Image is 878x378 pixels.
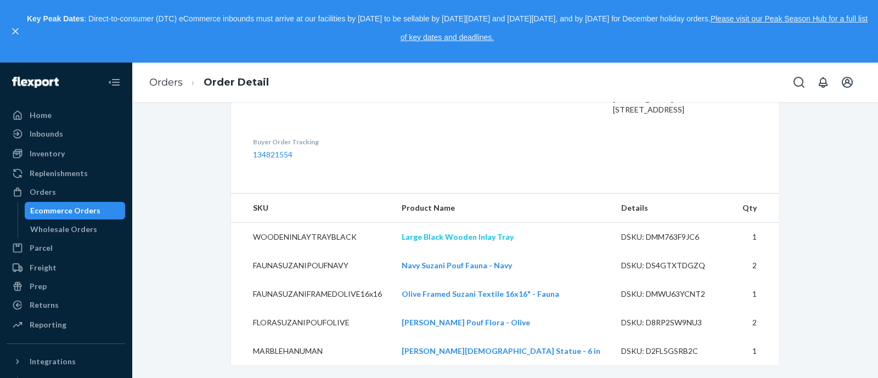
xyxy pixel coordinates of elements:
div: Parcel [30,242,53,253]
td: FAUNASUZANIPOUFNAVY [231,251,393,280]
div: Integrations [30,356,76,367]
strong: Key Peak Dates [27,14,84,23]
a: Freight [7,259,125,277]
ol: breadcrumbs [140,66,278,99]
div: Inbounds [30,128,63,139]
a: Large Black Wooden Inlay Tray [402,232,514,241]
button: Integrations [7,353,125,370]
dt: Buyer Order Tracking [253,137,451,146]
div: Orders [30,187,56,198]
a: Prep [7,278,125,295]
td: 2 [733,251,779,280]
div: DSKU: DMM763F9JC6 [621,232,724,242]
div: Freight [30,262,57,273]
a: Olive Framed Suzani Textile 16x16" - Fauna [402,289,559,298]
a: [PERSON_NAME] Pouf Flora - Olive [402,318,530,327]
a: Parcel [7,239,125,257]
img: Flexport logo [12,77,59,88]
div: Prep [30,281,47,292]
td: WOODENINLAYTRAYBLACK [231,222,393,251]
a: Reporting [7,316,125,334]
a: Home [7,106,125,124]
a: Please visit our Peak Season Hub for a full list of key dates and deadlines. [401,14,868,42]
button: Close Navigation [103,71,125,93]
div: DSKU: DS4GTXTDGZQ [621,260,724,271]
a: [PERSON_NAME][DEMOGRAPHIC_DATA] Statue - 6 in [402,346,600,356]
button: Open Search Box [788,71,810,93]
td: MARBLEHANUMAN [231,337,393,365]
th: Qty [733,194,779,223]
a: Orders [149,76,183,88]
a: Wholesale Orders [25,221,126,238]
th: Details [612,194,733,223]
div: Wholesale Orders [30,224,97,235]
div: Ecommerce Orders [30,205,100,216]
a: Replenishments [7,165,125,182]
a: Navy Suzani Pouf Fauna - Navy [402,261,512,270]
a: Inbounds [7,125,125,143]
div: Home [30,110,52,121]
a: Order Detail [204,76,269,88]
td: FAUNASUZANIFRAMEDOLIVE16x16 [231,280,393,308]
a: Returns [7,296,125,314]
td: FLORASUZANIPOUFOLIVE [231,308,393,337]
td: 2 [733,308,779,337]
button: Open account menu [836,71,858,93]
a: Orders [7,183,125,201]
button: Open notifications [812,71,834,93]
td: 1 [733,222,779,251]
td: 1 [733,280,779,308]
div: DSKU: DMWU63YCNT2 [621,289,724,300]
td: 1 [733,337,779,365]
a: Inventory [7,145,125,162]
div: DSKU: D8RP2SW9NU3 [621,317,724,328]
th: Product Name [393,194,612,223]
div: DSKU: D2FL5GSRB2C [621,346,724,357]
a: Ecommerce Orders [25,202,126,219]
a: 134821554 [253,150,292,159]
div: Returns [30,300,59,311]
span: Chat [24,8,47,18]
div: Replenishments [30,168,88,179]
th: SKU [231,194,393,223]
button: close, [10,26,21,37]
div: Reporting [30,319,66,330]
p: : Direct-to-consumer (DTC) eCommerce inbounds must arrive at our facilities by [DATE] to be sella... [26,10,868,47]
div: Inventory [30,148,65,159]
